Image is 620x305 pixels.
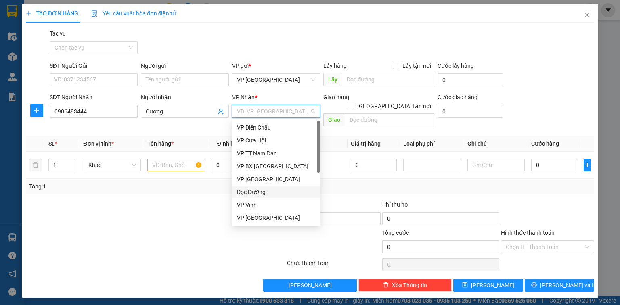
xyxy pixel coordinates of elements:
[95,57,135,74] span: VP nhận:
[141,61,229,70] div: Người gửi
[399,61,434,70] span: Lấy tận nơi
[29,182,240,191] div: Tổng: 1
[91,10,176,17] span: Yêu cầu xuất hóa đơn điện tử
[323,73,342,86] span: Lấy
[218,108,224,115] span: user-add
[531,140,559,147] span: Cước hàng
[26,25,79,44] strong: Hotline : [PHONE_NUMBER] - [PHONE_NUMBER]
[438,63,474,69] label: Cước lấy hàng
[323,94,349,100] span: Giao hàng
[540,281,597,290] span: [PERSON_NAME] và In
[32,6,73,23] strong: PHIẾU GỬI HÀNG
[237,149,315,158] div: VP TT Nam Đàn
[232,121,320,134] div: VP Diễn Châu
[86,8,134,16] span: DN1408250558
[342,73,434,86] input: Dọc đường
[91,10,98,17] img: icon
[584,159,591,171] button: plus
[88,159,136,171] span: Khác
[84,140,114,147] span: Đơn vị tính
[30,104,43,117] button: plus
[232,147,320,160] div: VP TT Nam Đàn
[237,123,315,132] div: VP Diễn Châu
[147,159,205,171] input: VD: Bàn, Ghế
[237,136,315,145] div: VP Cửa Hội
[462,282,468,288] span: save
[29,159,42,171] button: delete
[237,175,315,184] div: VP [GEOGRAPHIC_DATA]
[232,186,320,198] div: Dọc Đường
[383,282,389,288] span: delete
[438,94,478,100] label: Cước giao hàng
[31,107,43,114] span: plus
[29,46,76,52] span: 07:10:22 [DATE]
[232,198,320,211] div: VP Vinh
[382,230,409,236] span: Tổng cước
[237,162,315,171] div: VP BX [GEOGRAPHIC_DATA]
[531,282,537,288] span: printer
[26,10,78,17] span: TẠO ĐƠN HÀNG
[232,211,320,224] div: VP Đà Nẵng
[576,4,598,27] button: Close
[525,279,595,292] button: printer[PERSON_NAME] và In
[358,279,452,292] button: deleteXóa Thông tin
[286,259,381,273] div: Chưa thanh toán
[438,73,503,86] input: Cước lấy hàng
[237,201,315,209] div: VP Vinh
[323,63,347,69] span: Lấy hàng
[263,279,356,292] button: [PERSON_NAME]
[232,94,255,100] span: VP Nhận
[217,140,246,147] span: Định lượng
[392,281,427,290] span: Xóa Thông tin
[345,113,434,126] input: Dọc đường
[141,93,229,102] div: Người nhận
[323,113,345,126] span: Giao
[26,10,31,16] span: plus
[232,173,320,186] div: VP Cầu Yên Xuân
[467,159,525,171] input: Ghi Chú
[584,12,590,18] span: close
[232,61,320,70] div: VP gửi
[50,30,66,37] label: Tác vụ
[382,200,499,212] div: Phí thu hộ
[400,136,464,152] th: Loại phụ phí
[584,162,591,168] span: plus
[50,93,138,102] div: SĐT Người Nhận
[354,102,434,111] span: [GEOGRAPHIC_DATA] tận nơi
[471,281,514,290] span: [PERSON_NAME]
[4,57,85,74] span: VP gửi:
[453,279,523,292] button: save[PERSON_NAME]
[289,281,332,290] span: [PERSON_NAME]
[351,159,397,171] input: 0
[232,134,320,147] div: VP Cửa Hội
[464,136,528,152] th: Ghi chú
[50,61,138,70] div: SĐT Người Gửi
[147,140,174,147] span: Tên hàng
[438,105,503,118] input: Cước giao hàng
[237,188,315,196] div: Dọc Đường
[351,140,381,147] span: Giá trị hàng
[232,160,320,173] div: VP BX Quảng Ngãi
[237,74,315,86] span: VP Đà Nẵng
[48,140,55,147] span: SL
[237,213,315,222] div: VP [GEOGRAPHIC_DATA]
[501,230,555,236] label: Hình thức thanh toán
